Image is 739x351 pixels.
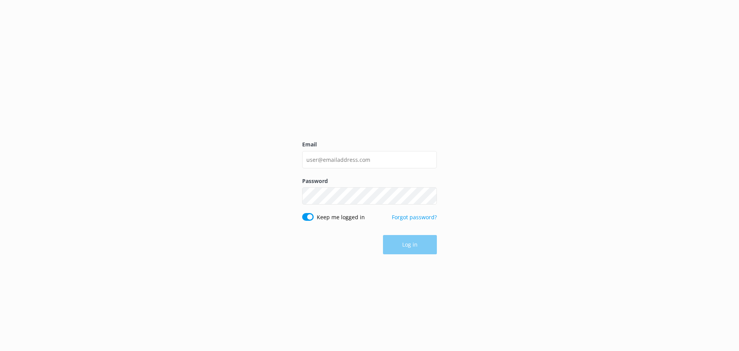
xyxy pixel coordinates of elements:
[421,188,437,204] button: Show password
[302,140,437,149] label: Email
[392,213,437,221] a: Forgot password?
[302,177,437,185] label: Password
[317,213,365,222] label: Keep me logged in
[302,151,437,168] input: user@emailaddress.com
